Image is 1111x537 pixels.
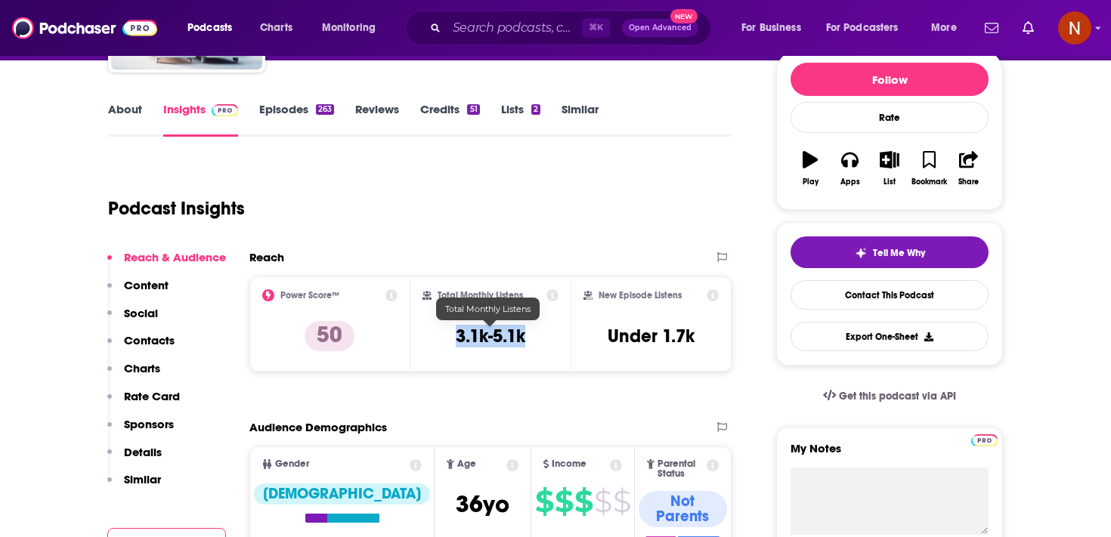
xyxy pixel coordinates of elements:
div: Search podcasts, credits, & more... [419,11,726,45]
span: Age [457,459,476,469]
div: Rate [791,102,989,133]
button: open menu [177,16,252,40]
a: Reviews [355,102,399,137]
span: Monitoring [322,17,376,39]
button: Apps [830,141,869,196]
button: Play [791,141,830,196]
button: Follow [791,63,989,96]
span: For Business [741,17,801,39]
span: $ [555,489,573,514]
span: Podcasts [187,17,232,39]
span: Open Advanced [629,24,692,32]
p: 50 [305,321,354,351]
span: For Podcasters [826,17,899,39]
a: Charts [250,16,302,40]
span: $ [613,489,630,514]
span: $ [535,489,553,514]
div: Apps [840,177,860,187]
h2: New Episode Listens [599,290,682,301]
div: Not Parents [639,491,727,527]
div: List [884,177,896,187]
div: 51 [467,104,479,115]
h3: 3.1k-5.1k [456,325,525,347]
a: InsightsPodchaser Pro [163,102,238,137]
a: Contact This Podcast [791,280,989,310]
a: Episodes263 [259,102,334,137]
span: More [931,17,957,39]
p: Rate Card [124,389,180,403]
p: Contacts [124,333,175,347]
button: tell me why sparkleTell Me Why [791,236,989,268]
label: My Notes [791,441,989,468]
a: Lists2 [501,102,540,137]
button: open menu [921,16,976,40]
button: open menu [816,16,921,40]
span: $ [574,489,593,514]
span: New [670,9,698,23]
div: Bookmark [911,177,947,187]
span: Tell Me Why [873,247,925,259]
button: Export One-Sheet [791,322,989,351]
h3: Under 1.7k [608,325,695,347]
p: Social [124,306,158,320]
button: Reach & Audience [107,250,226,278]
button: Bookmark [909,141,949,196]
div: Play [803,177,819,187]
button: Details [107,445,162,473]
div: Share [958,177,979,187]
div: 263 [316,104,334,115]
button: Social [107,306,158,334]
button: Rate Card [107,389,180,417]
a: Pro website [971,432,998,446]
p: Sponsors [124,417,174,431]
h2: Power Score™ [280,290,339,301]
span: Logged in as AdelNBM [1058,11,1091,45]
button: Sponsors [107,417,174,445]
input: Search podcasts, credits, & more... [447,16,582,40]
a: Credits51 [420,102,479,137]
span: ⌘ K [582,18,610,38]
span: Total Monthly Listens [445,304,531,314]
p: Charts [124,361,160,375]
span: Gender [275,459,309,469]
h2: Audience Demographics [249,420,387,434]
a: Get this podcast via API [811,378,968,415]
button: Contacts [107,333,175,361]
button: List [870,141,909,196]
img: tell me why sparkle [855,247,867,259]
span: Charts [260,17,292,39]
span: Get this podcast via API [839,390,956,403]
img: Podchaser Pro [971,434,998,446]
button: Open AdvancedNew [622,19,698,37]
p: Reach & Audience [124,250,226,264]
span: Parental Status [658,459,704,479]
span: Income [552,459,586,469]
button: Charts [107,361,160,389]
button: Similar [107,472,161,500]
h2: Total Monthly Listens [438,290,523,301]
a: Show notifications dropdown [979,15,1004,41]
p: Content [124,278,169,292]
h2: Reach [249,250,284,264]
div: 2 [531,104,540,115]
div: [DEMOGRAPHIC_DATA] [254,483,430,505]
button: open menu [731,16,820,40]
a: Similar [562,102,599,137]
img: Podchaser - Follow, Share and Rate Podcasts [12,14,157,42]
button: Content [107,278,169,306]
button: open menu [311,16,395,40]
p: Details [124,445,162,459]
h1: Podcast Insights [108,197,245,220]
a: Show notifications dropdown [1017,15,1040,41]
p: Similar [124,472,161,486]
span: 36 yo [456,489,509,519]
img: Podchaser Pro [212,104,238,116]
button: Share [949,141,989,196]
a: About [108,102,142,137]
button: Show profile menu [1058,11,1091,45]
img: User Profile [1058,11,1091,45]
span: $ [594,489,611,514]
